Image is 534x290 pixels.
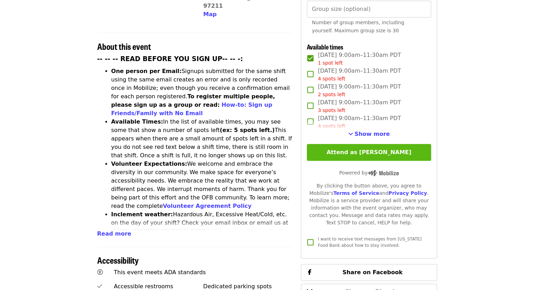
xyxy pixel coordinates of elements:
[368,170,399,176] img: Powered by Mobilize
[111,160,187,167] strong: Volunteer Expectations:
[163,203,252,209] a: Volunteer Agreement Policy
[318,237,421,248] span: I want to receive text messages from [US_STATE] Food Bank about how to stay involved.
[342,269,402,276] span: Share on Facebook
[318,107,345,113] span: 3 spots left
[97,55,243,62] strong: -- -- -- READ BEFORE YOU SIGN UP-- -- -:
[97,254,139,266] span: Accessibility
[111,67,293,118] li: Signups submitted for the same shift using the same email creates an error and is only recorded o...
[318,114,401,130] span: [DATE] 9:00am–11:30am PDT
[318,98,401,114] span: [DATE] 9:00am–11:30am PDT
[307,144,431,161] button: Attend as [PERSON_NAME]
[111,211,173,218] strong: Inclement weather:
[318,92,345,97] span: 2 spots left
[111,160,293,210] li: We welcome and embrace the diversity in our community. We make space for everyone’s accessibility...
[97,283,102,290] i: check icon
[111,210,293,252] li: Hazardous Air, Excessive Heat/Cold, etc. on the day of your shift? Check your email inbox or emai...
[318,76,345,81] span: 4 spots left
[339,170,399,176] span: Powered by
[203,10,217,19] button: Map
[333,190,379,196] a: Terms of Service
[220,127,275,133] strong: (ex: 5 spots left.)
[111,101,272,117] a: How-to: Sign up Friends/Family with No Email
[318,123,345,129] span: 4 spots left
[203,11,217,18] span: Map
[388,190,427,196] a: Privacy Policy
[111,118,293,160] li: In the list of available times, you may see some that show a number of spots left This appears wh...
[318,83,401,98] span: [DATE] 9:00am–11:30am PDT
[111,93,275,108] strong: To register multiple people, please sign up as a group or read:
[348,130,390,138] button: See more timeslots
[97,269,103,276] i: universal-access icon
[114,269,206,276] span: This event meets ADA standards
[312,20,404,33] span: Number of group members, including yourself. Maximum group size is 30
[355,131,390,137] span: Show more
[307,42,343,51] span: Available times
[111,118,163,125] strong: Available Times:
[111,68,182,74] strong: One person per Email:
[318,60,343,66] span: 1 spot left
[301,264,437,281] button: Share on Facebook
[318,51,401,67] span: [DATE] 9:00am–11:30am PDT
[97,230,131,237] span: Read more
[97,40,151,52] span: About this event
[97,230,131,238] button: Read more
[318,67,401,83] span: [DATE] 9:00am–11:30am PDT
[307,1,431,18] input: [object Object]
[307,182,431,226] div: By clicking the button above, you agree to Mobilize's and . Mobilize is a service provider and wi...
